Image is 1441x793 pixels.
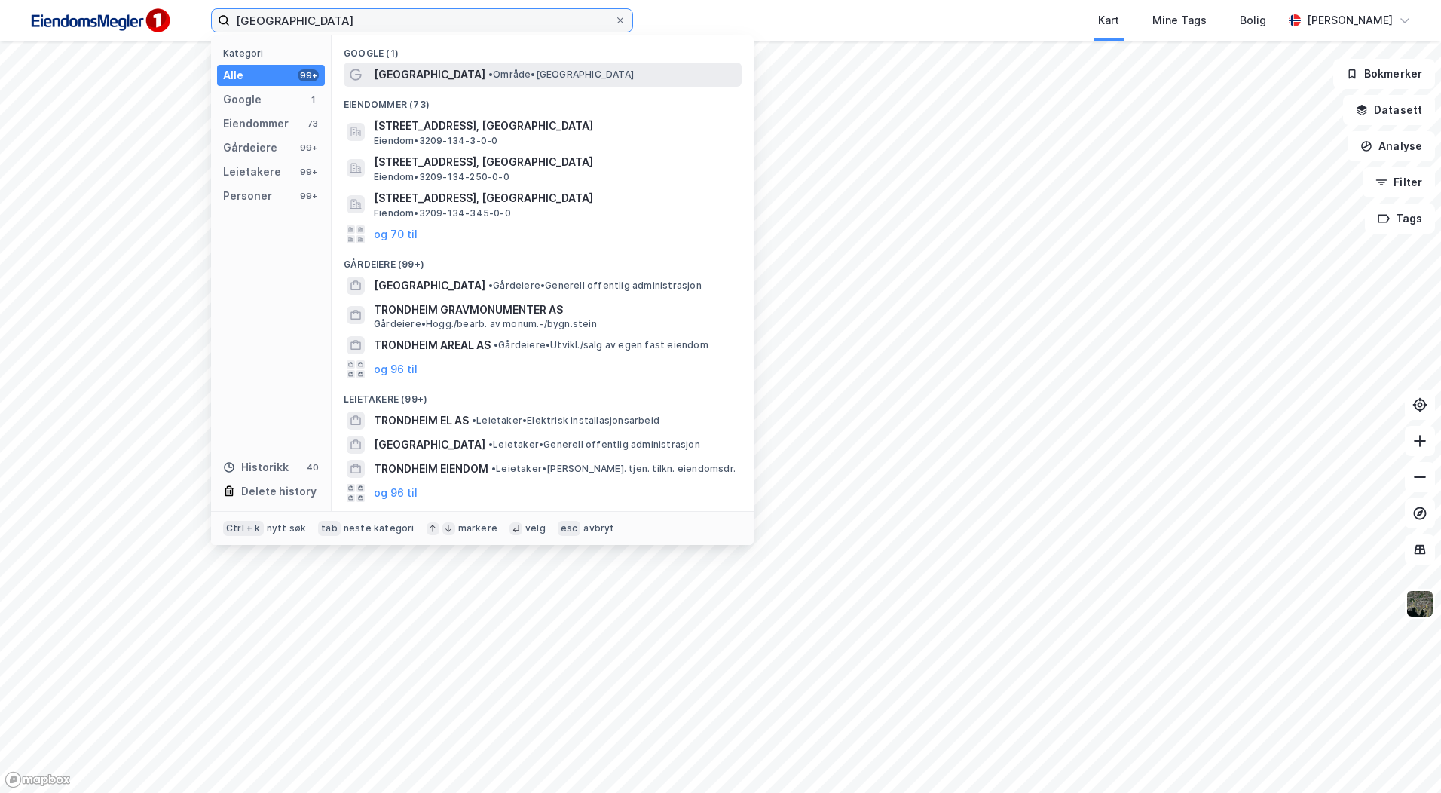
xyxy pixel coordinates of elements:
[472,415,659,427] span: Leietaker • Elektrisk installasjonsarbeid
[1098,11,1119,29] div: Kart
[374,484,418,502] button: og 96 til
[374,66,485,84] span: [GEOGRAPHIC_DATA]
[558,521,581,536] div: esc
[1333,59,1435,89] button: Bokmerker
[307,93,319,106] div: 1
[223,163,281,181] div: Leietakere
[583,522,614,534] div: avbryt
[488,280,702,292] span: Gårdeiere • Generell offentlig administrasjon
[223,139,277,157] div: Gårdeiere
[374,225,418,243] button: og 70 til
[488,439,493,450] span: •
[488,69,493,80] span: •
[230,9,614,32] input: Søk på adresse, matrikkel, gårdeiere, leietakere eller personer
[494,339,498,351] span: •
[1343,95,1435,125] button: Datasett
[267,522,307,534] div: nytt søk
[374,117,736,135] span: [STREET_ADDRESS], [GEOGRAPHIC_DATA]
[298,142,319,154] div: 99+
[374,277,485,295] span: [GEOGRAPHIC_DATA]
[223,66,243,84] div: Alle
[472,415,476,426] span: •
[241,482,317,501] div: Delete history
[374,207,511,219] span: Eiendom • 3209-134-345-0-0
[491,463,736,475] span: Leietaker • [PERSON_NAME]. tjen. tilkn. eiendomsdr.
[223,90,262,109] div: Google
[1348,131,1435,161] button: Analyse
[298,166,319,178] div: 99+
[332,246,754,274] div: Gårdeiere (99+)
[491,463,496,474] span: •
[374,412,469,430] span: TRONDHEIM EL AS
[223,47,325,59] div: Kategori
[374,189,736,207] span: [STREET_ADDRESS], [GEOGRAPHIC_DATA]
[1363,167,1435,197] button: Filter
[494,339,708,351] span: Gårdeiere • Utvikl./salg av egen fast eiendom
[374,460,488,478] span: TRONDHEIM EIENDOM
[374,360,418,378] button: og 96 til
[488,439,700,451] span: Leietaker • Generell offentlig administrasjon
[1406,589,1434,618] img: 9k=
[344,522,415,534] div: neste kategori
[307,118,319,130] div: 73
[1152,11,1207,29] div: Mine Tags
[525,522,546,534] div: velg
[1240,11,1266,29] div: Bolig
[332,381,754,409] div: Leietakere (99+)
[332,35,754,63] div: Google (1)
[223,458,289,476] div: Historikk
[223,521,264,536] div: Ctrl + k
[332,505,754,532] div: Personer (99+)
[1307,11,1393,29] div: [PERSON_NAME]
[298,69,319,81] div: 99+
[332,87,754,114] div: Eiendommer (73)
[223,115,289,133] div: Eiendommer
[307,461,319,473] div: 40
[318,521,341,536] div: tab
[298,190,319,202] div: 99+
[374,135,497,147] span: Eiendom • 3209-134-3-0-0
[374,301,736,319] span: TRONDHEIM GRAVMONUMENTER AS
[5,771,71,788] a: Mapbox homepage
[24,4,175,38] img: F4PB6Px+NJ5v8B7XTbfpPpyloAAAAASUVORK5CYII=
[223,187,272,205] div: Personer
[488,69,634,81] span: Område • [GEOGRAPHIC_DATA]
[458,522,497,534] div: markere
[374,436,485,454] span: [GEOGRAPHIC_DATA]
[374,336,491,354] span: TRONDHEIM AREAL AS
[374,318,597,330] span: Gårdeiere • Hogg./bearb. av monum.-/bygn.stein
[374,153,736,171] span: [STREET_ADDRESS], [GEOGRAPHIC_DATA]
[1365,204,1435,234] button: Tags
[488,280,493,291] span: •
[374,171,509,183] span: Eiendom • 3209-134-250-0-0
